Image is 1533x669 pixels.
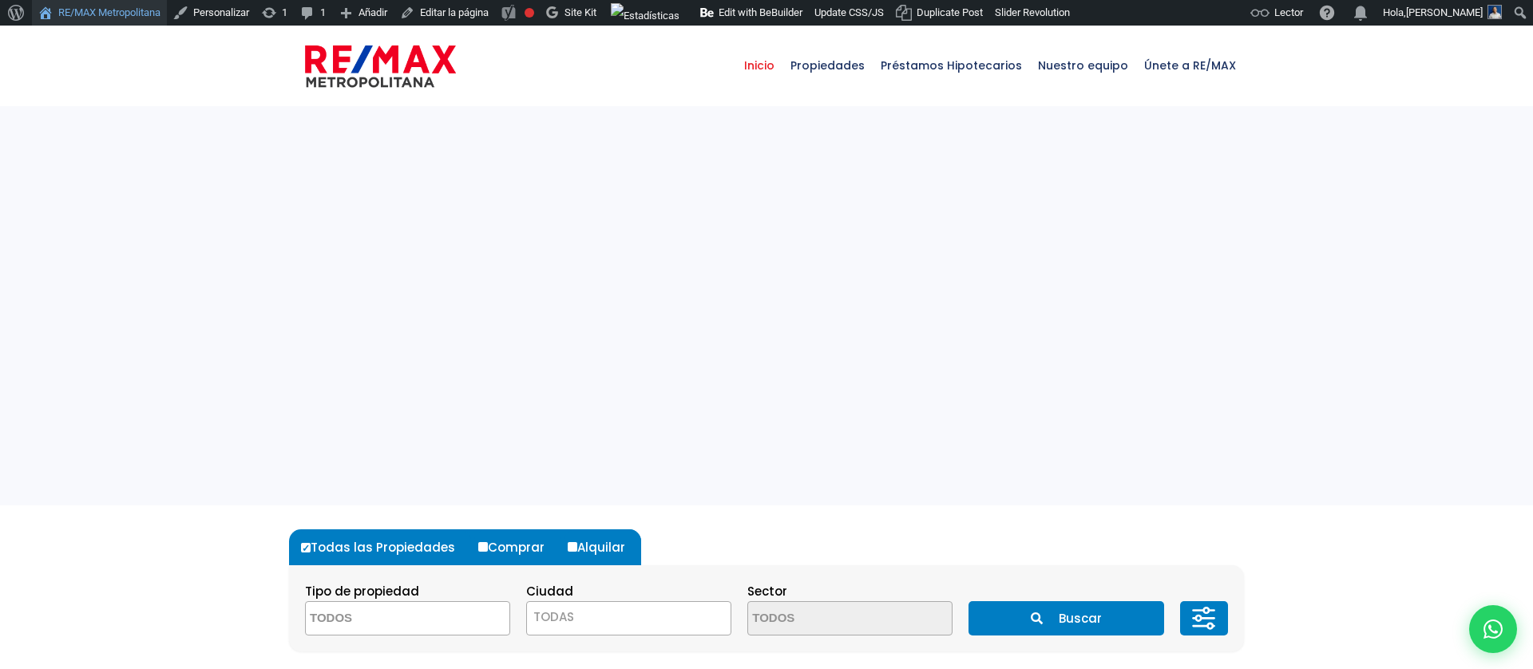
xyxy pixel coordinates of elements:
img: remax-metropolitana-logo [305,42,456,90]
a: Únete a RE/MAX [1136,26,1244,105]
span: Site Kit [564,6,596,18]
input: Todas las Propiedades [301,543,311,552]
label: Comprar [474,529,561,565]
input: Alquilar [568,542,577,552]
a: Propiedades [782,26,873,105]
span: Propiedades [782,42,873,89]
span: Slider Revolution [995,6,1070,18]
a: Inicio [736,26,782,105]
span: Únete a RE/MAX [1136,42,1244,89]
a: Préstamos Hipotecarios [873,26,1030,105]
a: Nuestro equipo [1030,26,1136,105]
button: Buscar [969,601,1163,635]
label: Alquilar [564,529,641,565]
div: Frase clave objetivo no establecida [525,8,534,18]
span: Tipo de propiedad [305,583,419,600]
textarea: Search [306,602,461,636]
span: Préstamos Hipotecarios [873,42,1030,89]
span: TODAS [527,606,731,628]
img: Visitas de 48 horas. Haz clic para ver más estadísticas del sitio. [611,3,679,29]
span: TODAS [533,608,574,625]
span: Sector [747,583,787,600]
span: [PERSON_NAME] [1406,6,1483,18]
span: Ciudad [526,583,573,600]
label: Todas las Propiedades [297,529,471,565]
span: TODAS [526,601,731,635]
span: Inicio [736,42,782,89]
textarea: Search [748,602,903,636]
a: RE/MAX Metropolitana [305,26,456,105]
span: Nuestro equipo [1030,42,1136,89]
input: Comprar [478,542,488,552]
